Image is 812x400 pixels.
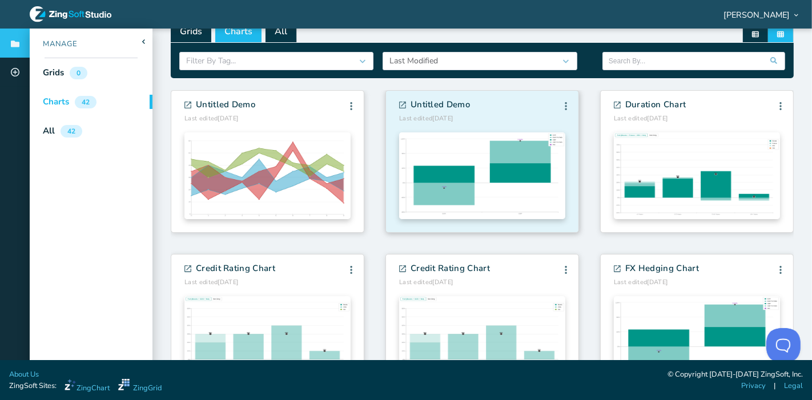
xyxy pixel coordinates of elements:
img: Demo Preview [399,132,565,219]
span: Untitled Demo [411,98,470,111]
div: [PERSON_NAME] [721,10,798,18]
a: Legal [784,381,803,391]
span: Grids [171,19,211,42]
div: Charts [43,95,69,108]
h4: [DATE] [614,278,699,288]
span: | [774,381,776,391]
a: About Us [9,369,39,380]
span: Charts [215,19,262,42]
span: [PERSON_NAME] [723,11,790,19]
div: Manage [30,39,78,50]
input: Search By... [609,52,779,70]
div: Grids [43,66,64,79]
h4: [DATE] [614,114,686,124]
img: Demo Preview [184,296,351,383]
span: Last edited [614,114,648,123]
div: 42 [61,125,82,138]
iframe: Help Scout Beacon - Open [766,328,801,362]
span: Untitled Demo [196,98,255,111]
img: Demo Preview [614,296,780,383]
span: Last edited [614,278,648,286]
span: ZingSoft Sites: [9,381,57,391]
span: FX Hedging Chart [625,262,699,275]
h4: [DATE] [184,278,275,288]
img: Demo Preview [614,132,780,219]
span: Last edited [184,278,218,286]
div: 0 [70,67,87,79]
a: ZingGrid [118,379,162,394]
span: Last edited [184,114,218,123]
h4: [DATE] [399,278,490,288]
span: All [266,19,297,42]
h4: [DATE] [184,114,255,124]
span: Duration Chart [625,98,686,111]
img: Demo Preview [184,132,351,219]
h4: [DATE] [399,114,470,124]
span: Last Modified [389,55,438,66]
div: © Copyright [DATE]-[DATE] ZingSoft, Inc. [668,369,803,381]
span: Last edited [399,278,433,286]
img: Demo Preview [399,296,565,383]
span: Filter By Tag... [186,55,236,66]
span: Last edited [399,114,433,123]
a: ZingChart [65,379,110,394]
div: 42 [75,96,97,108]
span: Credit Rating Chart [411,262,490,275]
a: Privacy [741,381,766,391]
span: Credit Rating Chart [196,262,275,275]
div: All [43,124,55,138]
